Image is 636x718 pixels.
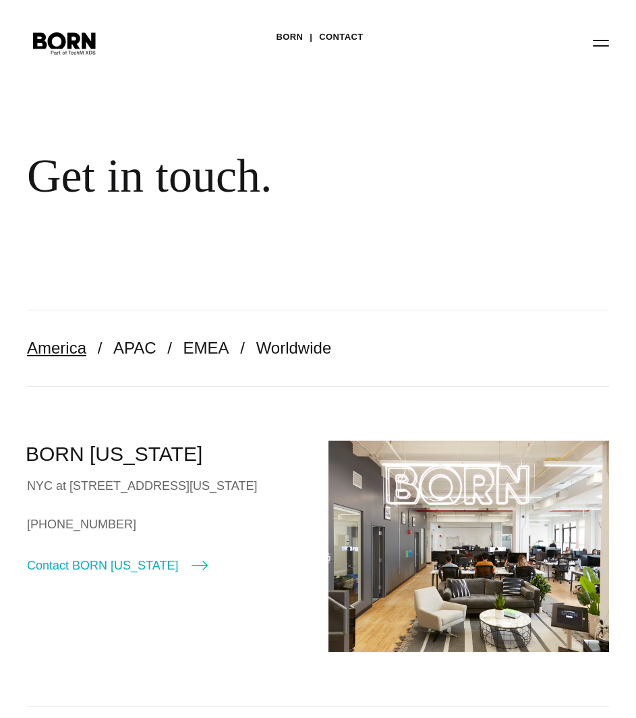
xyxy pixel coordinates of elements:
h2: BORN [US_STATE] [26,441,308,468]
a: EMEA [183,339,229,357]
a: Contact BORN [US_STATE] [27,556,208,575]
a: [PHONE_NUMBER] [27,514,308,534]
div: NYC at [STREET_ADDRESS][US_STATE] [27,476,308,496]
a: America [27,339,86,357]
a: Contact [319,27,363,47]
a: BORN [276,27,303,47]
a: Worldwide [256,339,332,357]
button: Open [585,28,617,57]
a: APAC [113,339,156,357]
div: Get in touch. [27,148,594,204]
